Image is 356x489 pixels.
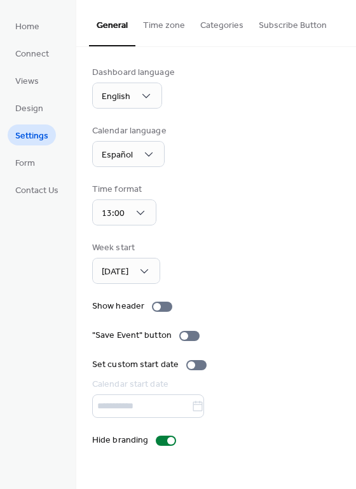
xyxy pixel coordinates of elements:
a: Design [8,97,51,118]
div: Calendar start date [92,378,338,391]
div: Week start [92,241,158,255]
span: English [102,88,130,105]
a: Home [8,15,47,36]
div: Time format [92,183,154,196]
span: Español [102,147,133,164]
span: [DATE] [102,264,128,281]
span: 13:00 [102,205,125,222]
a: Views [8,70,46,91]
span: Form [15,157,35,170]
span: Settings [15,130,48,143]
a: Form [8,152,43,173]
a: Contact Us [8,179,66,200]
span: Home [15,20,39,34]
div: Set custom start date [92,358,179,372]
div: Show header [92,300,144,313]
span: Design [15,102,43,116]
span: Contact Us [15,184,58,198]
div: Calendar language [92,124,167,138]
div: "Save Event" button [92,329,172,342]
a: Settings [8,124,56,145]
div: Hide branding [92,434,148,447]
span: Views [15,75,39,88]
div: Dashboard language [92,66,175,79]
a: Connect [8,43,57,64]
span: Connect [15,48,49,61]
